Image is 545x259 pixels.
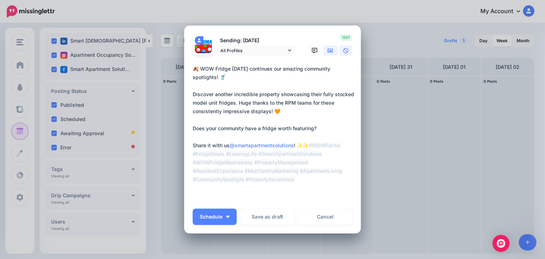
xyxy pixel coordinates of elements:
a: All Profiles [217,45,295,56]
button: Schedule [193,209,237,225]
span: Schedule [200,214,222,219]
p: Sending: [DATE] [217,37,295,45]
div: Open Intercom Messenger [492,235,510,252]
a: Cancel [298,209,352,225]
img: 162108471_929565637859961_2209139901119392515_n-bsa130695.jpg [195,45,212,62]
img: arrow-down-white.png [226,216,230,218]
button: Save as draft [240,209,294,225]
img: user_default_image.png [195,36,203,45]
span: All Profiles [220,47,286,54]
div: 🍂 WOW Fridge [DATE] continues our amazing community spotlights! 🥤 Discover another incredible pro... [193,65,356,184]
img: 273388243_356788743117728_5079064472810488750_n-bsa130694.png [203,36,212,45]
span: 1661 [340,34,352,41]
